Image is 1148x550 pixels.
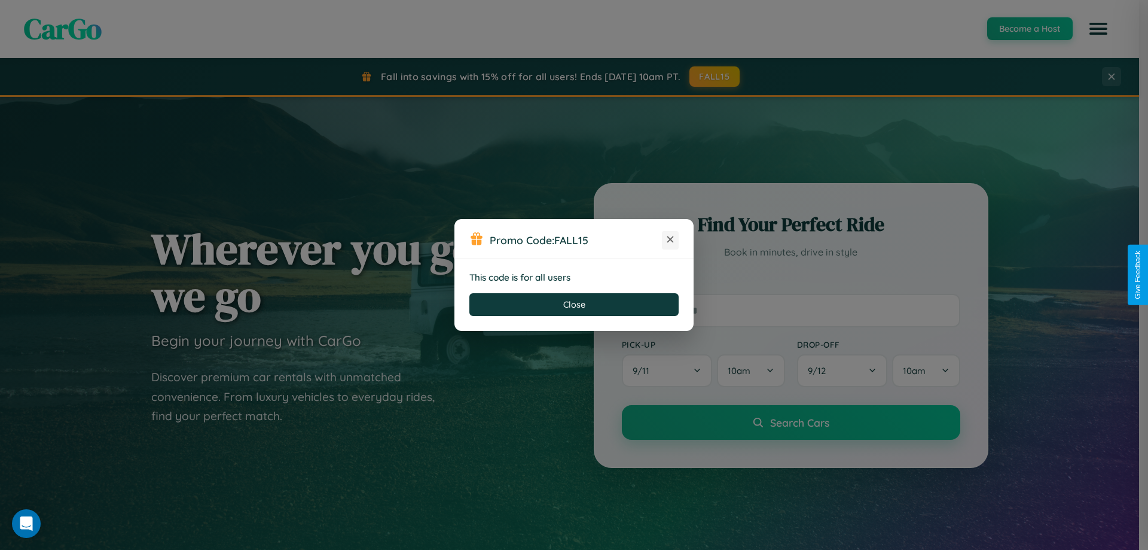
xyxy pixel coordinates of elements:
strong: This code is for all users [469,272,570,283]
div: Open Intercom Messenger [12,509,41,538]
button: Close [469,293,679,316]
div: Give Feedback [1134,251,1142,299]
h3: Promo Code: [490,233,662,247]
b: FALL15 [554,233,588,247]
